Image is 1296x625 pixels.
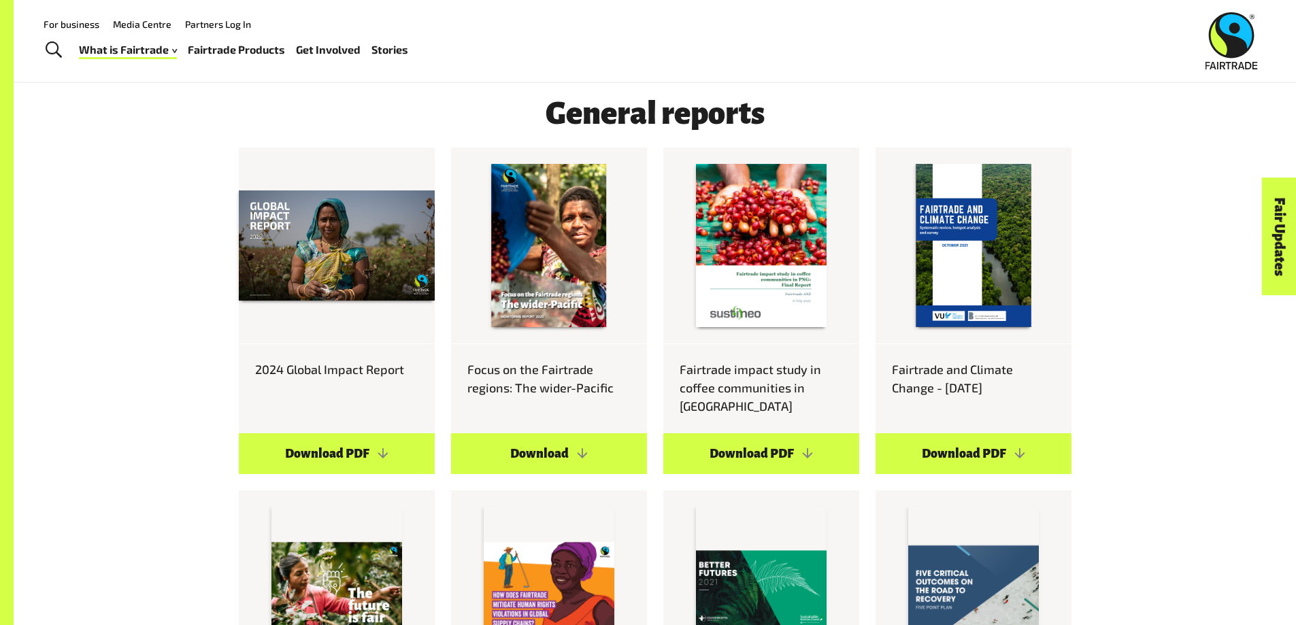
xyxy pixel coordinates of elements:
[451,433,647,474] a: Download
[239,433,435,474] a: Download PDF
[79,40,177,60] a: What is Fairtrade
[1206,12,1258,69] img: Fairtrade Australia New Zealand logo
[188,40,285,60] a: Fairtrade Products
[185,18,251,30] a: Partners Log In
[876,433,1071,474] a: Download PDF
[296,40,361,60] a: Get Involved
[37,33,70,67] a: Toggle Search
[239,97,1071,131] h4: General reports
[663,433,859,474] a: Download PDF
[44,18,99,30] a: For business
[113,18,171,30] a: Media Centre
[371,40,408,60] a: Stories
